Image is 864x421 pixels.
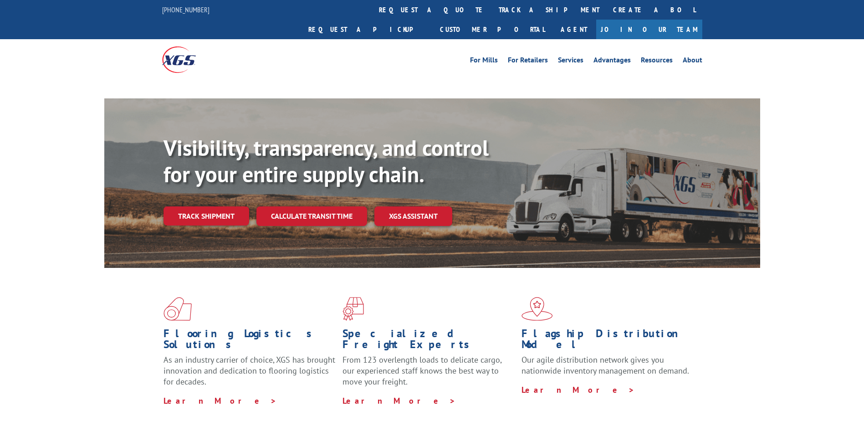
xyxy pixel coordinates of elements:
[508,56,548,67] a: For Retailers
[521,354,689,376] span: Our agile distribution network gives you nationwide inventory management on demand.
[343,328,515,354] h1: Specialized Freight Experts
[596,20,702,39] a: Join Our Team
[164,133,489,188] b: Visibility, transparency, and control for your entire supply chain.
[343,395,456,406] a: Learn More >
[433,20,552,39] a: Customer Portal
[552,20,596,39] a: Agent
[374,206,452,226] a: XGS ASSISTANT
[343,354,515,395] p: From 123 overlength loads to delicate cargo, our experienced staff knows the best way to move you...
[521,328,694,354] h1: Flagship Distribution Model
[470,56,498,67] a: For Mills
[164,395,277,406] a: Learn More >
[302,20,433,39] a: Request a pickup
[683,56,702,67] a: About
[164,206,249,226] a: Track shipment
[343,297,364,321] img: xgs-icon-focused-on-flooring-red
[521,385,635,395] a: Learn More >
[558,56,583,67] a: Services
[593,56,631,67] a: Advantages
[162,5,210,14] a: [PHONE_NUMBER]
[164,328,336,354] h1: Flooring Logistics Solutions
[164,354,335,387] span: As an industry carrier of choice, XGS has brought innovation and dedication to flooring logistics...
[256,206,367,226] a: Calculate transit time
[641,56,673,67] a: Resources
[521,297,553,321] img: xgs-icon-flagship-distribution-model-red
[164,297,192,321] img: xgs-icon-total-supply-chain-intelligence-red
